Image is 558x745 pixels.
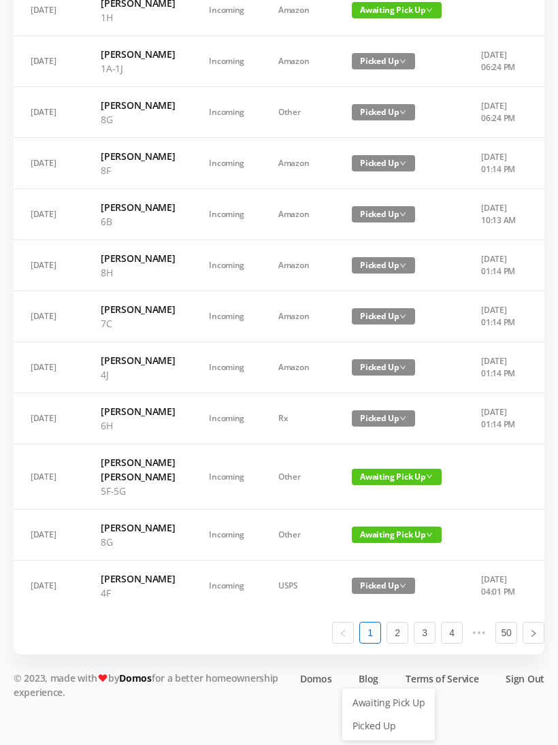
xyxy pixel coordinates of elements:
[192,561,261,611] td: Incoming
[192,510,261,561] td: Incoming
[14,189,84,240] td: [DATE]
[387,622,408,644] li: 2
[399,313,406,320] i: icon: down
[261,87,335,138] td: Other
[101,404,175,418] h6: [PERSON_NAME]
[352,2,442,18] span: Awaiting Pick Up
[426,473,433,480] i: icon: down
[14,87,84,138] td: [DATE]
[359,622,381,644] li: 1
[442,623,462,643] a: 4
[119,672,152,684] a: Domos
[261,444,335,510] td: Other
[464,240,536,291] td: [DATE] 01:14 PM
[101,455,175,484] h6: [PERSON_NAME] [PERSON_NAME]
[101,572,175,586] h6: [PERSON_NAME]
[261,240,335,291] td: Amazon
[332,622,354,644] li: Previous Page
[101,535,175,549] p: 8G
[399,109,406,116] i: icon: down
[261,189,335,240] td: Amazon
[14,444,84,510] td: [DATE]
[464,36,536,87] td: [DATE] 06:24 PM
[399,364,406,371] i: icon: down
[399,211,406,218] i: icon: down
[344,692,433,714] a: Awaiting Pick Up
[101,61,175,76] p: 1A-1J
[101,47,175,61] h6: [PERSON_NAME]
[352,206,415,222] span: Picked Up
[101,484,175,498] p: 5F-5G
[387,623,408,643] a: 2
[529,629,538,638] i: icon: right
[406,672,478,686] a: Terms of Service
[464,189,536,240] td: [DATE] 10:13 AM
[339,629,347,638] i: icon: left
[426,531,433,538] i: icon: down
[101,200,175,214] h6: [PERSON_NAME]
[101,112,175,127] p: 8G
[352,527,442,543] span: Awaiting Pick Up
[359,672,378,686] a: Blog
[192,393,261,444] td: Incoming
[101,265,175,280] p: 8H
[523,622,544,644] li: Next Page
[14,36,84,87] td: [DATE]
[426,7,433,14] i: icon: down
[261,291,335,342] td: Amazon
[496,623,516,643] a: 50
[399,415,406,422] i: icon: down
[464,393,536,444] td: [DATE] 01:14 PM
[399,58,406,65] i: icon: down
[192,36,261,87] td: Incoming
[14,561,84,611] td: [DATE]
[495,622,517,644] li: 50
[464,342,536,393] td: [DATE] 01:14 PM
[352,359,415,376] span: Picked Up
[464,87,536,138] td: [DATE] 06:24 PM
[101,586,175,600] p: 4F
[352,155,415,171] span: Picked Up
[14,291,84,342] td: [DATE]
[414,623,435,643] a: 3
[360,623,380,643] a: 1
[14,510,84,561] td: [DATE]
[101,316,175,331] p: 7C
[464,561,536,611] td: [DATE] 04:01 PM
[468,622,490,644] span: •••
[101,163,175,178] p: 8F
[399,160,406,167] i: icon: down
[192,138,261,189] td: Incoming
[14,342,84,393] td: [DATE]
[464,138,536,189] td: [DATE] 01:14 PM
[261,138,335,189] td: Amazon
[101,149,175,163] h6: [PERSON_NAME]
[14,240,84,291] td: [DATE]
[261,561,335,611] td: USPS
[101,367,175,382] p: 4J
[14,671,286,699] p: © 2023, made with by for a better homeownership experience.
[101,251,175,265] h6: [PERSON_NAME]
[14,138,84,189] td: [DATE]
[192,87,261,138] td: Incoming
[352,469,442,485] span: Awaiting Pick Up
[101,520,175,535] h6: [PERSON_NAME]
[352,104,415,120] span: Picked Up
[101,302,175,316] h6: [PERSON_NAME]
[192,342,261,393] td: Incoming
[192,291,261,342] td: Incoming
[468,622,490,644] li: Next 5 Pages
[352,578,415,594] span: Picked Up
[506,672,544,686] a: Sign Out
[464,291,536,342] td: [DATE] 01:14 PM
[101,214,175,229] p: 6B
[352,257,415,274] span: Picked Up
[261,342,335,393] td: Amazon
[261,510,335,561] td: Other
[352,410,415,427] span: Picked Up
[192,444,261,510] td: Incoming
[261,36,335,87] td: Amazon
[399,582,406,589] i: icon: down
